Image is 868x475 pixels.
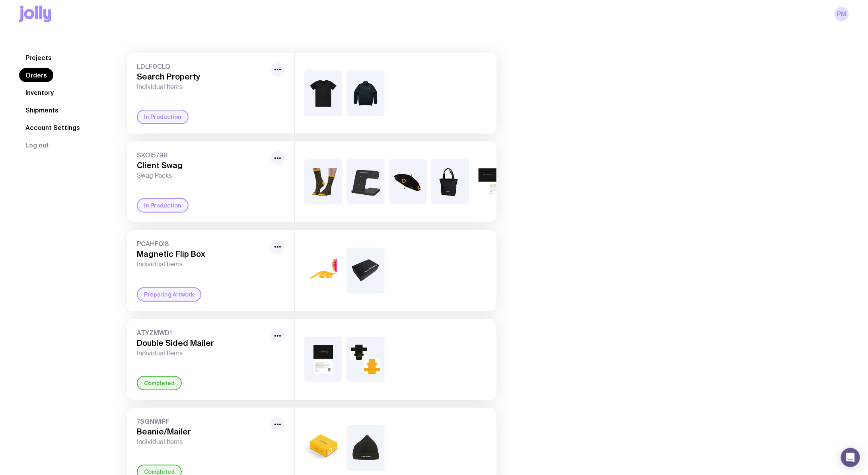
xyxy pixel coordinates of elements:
span: 7SGNWIPF [137,417,267,425]
span: SKOI579R [137,151,267,159]
span: Individual Items [137,349,267,357]
span: Individual Items [137,260,267,268]
span: LDLF0CLQ [137,62,267,70]
span: Swag Packs [137,172,267,180]
h3: Search Property [137,72,267,81]
span: Individual Items [137,83,267,91]
h3: Beanie/Mailer [137,427,267,436]
a: Orders [19,68,53,82]
h3: Double Sided Mailer [137,338,267,348]
span: Individual Items [137,438,267,446]
span: ATYZMWD1 [137,329,267,337]
a: Inventory [19,85,60,100]
h1: Orders [127,5,204,31]
button: Log out [19,138,55,152]
span: PCAHF0I8 [137,240,267,248]
div: Open Intercom Messenger [841,448,860,467]
div: Preparing Artwork [137,287,201,302]
a: PM [835,7,849,21]
a: Account Settings [19,120,86,135]
div: In Production [137,110,189,124]
h3: Magnetic Flip Box [137,249,267,259]
a: Projects [19,50,58,65]
div: In Production [137,198,189,213]
div: Completed [137,376,182,390]
h3: Client Swag [137,161,267,170]
a: Shipments [19,103,65,117]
